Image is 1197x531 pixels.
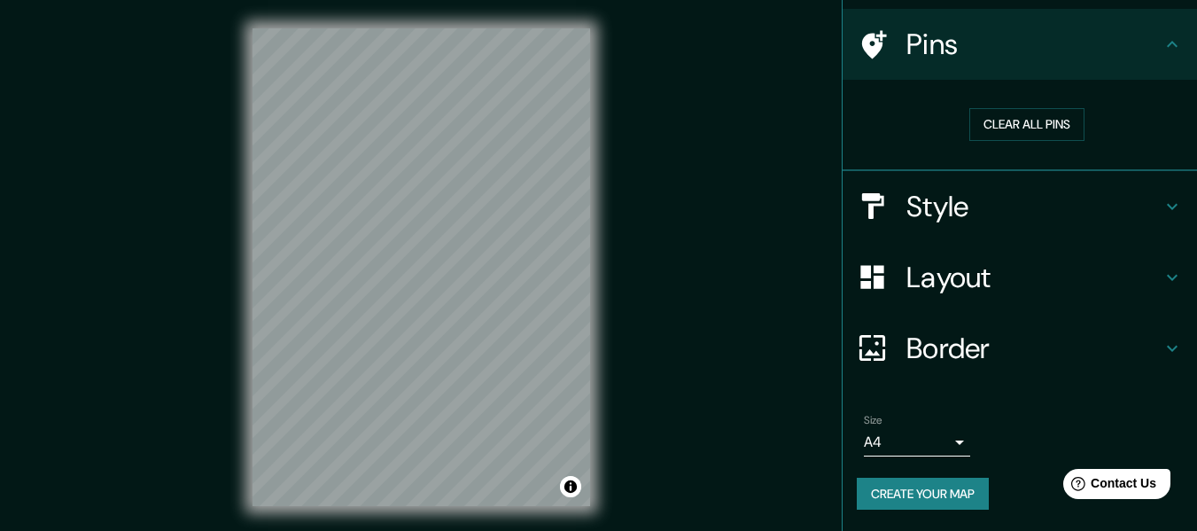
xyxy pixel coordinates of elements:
[843,9,1197,80] div: Pins
[843,171,1197,242] div: Style
[1039,462,1178,511] iframe: Help widget launcher
[864,428,970,457] div: A4
[864,412,882,427] label: Size
[843,313,1197,384] div: Border
[906,27,1162,62] h4: Pins
[560,476,581,497] button: Toggle attribution
[253,28,590,506] canvas: Map
[843,242,1197,313] div: Layout
[969,108,1084,141] button: Clear all pins
[906,189,1162,224] h4: Style
[857,478,989,511] button: Create your map
[906,331,1162,366] h4: Border
[906,260,1162,295] h4: Layout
